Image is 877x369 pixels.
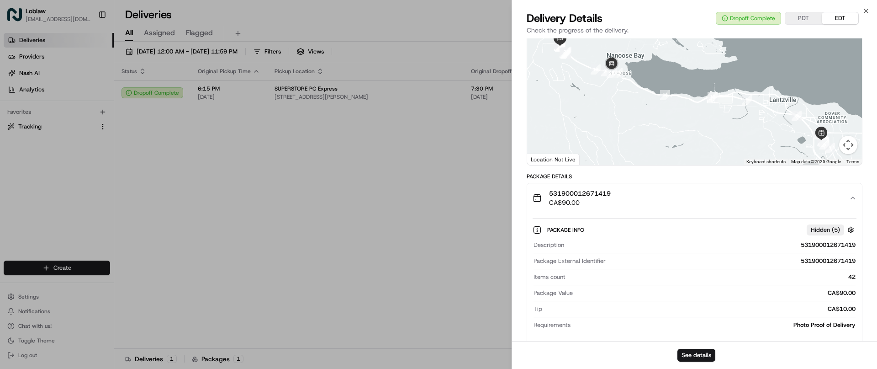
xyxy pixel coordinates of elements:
[9,9,27,27] img: Nash
[811,226,840,234] span: Hidden ( 5 )
[527,11,602,26] span: Delivery Details
[557,45,574,63] div: 25
[716,12,781,25] button: Dropoff Complete
[91,227,111,234] span: Pylon
[549,198,611,207] span: CA$90.00
[41,87,150,96] div: Start new chat
[74,201,150,217] a: 💻API Documentation
[547,226,586,234] span: Package Info
[821,139,839,156] div: 5
[77,205,85,213] div: 💻
[534,305,542,313] span: Tip
[807,224,856,235] button: Hidden (5)
[846,159,859,164] a: Terms
[546,305,856,313] div: CA$10.00
[24,59,151,69] input: Clear
[79,166,82,174] span: •
[142,117,166,128] button: See all
[815,134,832,151] div: 2
[84,142,102,149] span: [DATE]
[609,257,856,265] div: 531900012671419
[609,64,626,82] div: 12
[534,241,564,249] span: Description
[746,159,786,165] button: Keyboard shortcuts
[677,349,715,362] button: See details
[19,87,36,104] img: 1732323095091-59ea418b-cfe3-43c8-9ae0-d0d06d6fd42c
[9,37,166,51] p: Welcome 👋
[556,44,573,62] div: 23
[529,153,560,165] img: Google
[569,273,856,281] div: 42
[815,134,833,151] div: 1
[5,201,74,217] a: 📗Knowledge Base
[79,142,82,149] span: •
[558,43,575,60] div: 26
[597,63,615,80] div: 27
[527,213,862,346] div: 531900012671419CA$90.00
[9,87,26,104] img: 1736555255976-a54dd68f-1ca7-489b-9aae-adbdc363a1c4
[527,183,862,213] button: 531900012671419CA$90.00
[785,12,822,24] button: PDT
[739,91,756,108] div: 9
[9,133,24,148] img: Loblaw 12 agents
[64,226,111,234] a: Powered byPylon
[9,158,24,172] img: Loblaw 12 agents
[534,273,565,281] span: Items count
[529,153,560,165] a: Open this area in Google Maps (opens a new window)
[84,166,102,174] span: [DATE]
[534,257,606,265] span: Package External Identifier
[527,173,862,180] div: Package Details
[549,189,611,198] span: 531900012671419
[809,126,827,143] div: 7
[704,88,721,106] div: 10
[155,90,166,101] button: Start new chat
[527,154,580,165] div: Location Not Live
[791,159,841,164] span: Map data ©2025 Google
[534,321,571,329] span: Requirements
[822,12,858,24] button: EDT
[86,204,147,214] span: API Documentation
[9,119,58,126] div: Past conversations
[788,107,805,124] div: 8
[18,204,70,214] span: Knowledge Base
[587,61,604,78] div: 13
[28,166,77,174] span: Loblaw 12 agents
[568,241,856,249] div: 531900012671419
[576,289,856,297] div: CA$90.00
[574,321,856,329] div: Photo Proof of Delivery
[41,96,126,104] div: We're available if you need us!
[656,86,674,104] div: 11
[839,136,857,154] button: Map camera controls
[816,136,833,153] div: 6
[534,289,573,297] span: Package Value
[28,142,77,149] span: Loblaw 12 agents
[9,205,16,213] div: 📗
[527,26,862,35] p: Check the progress of the delivery.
